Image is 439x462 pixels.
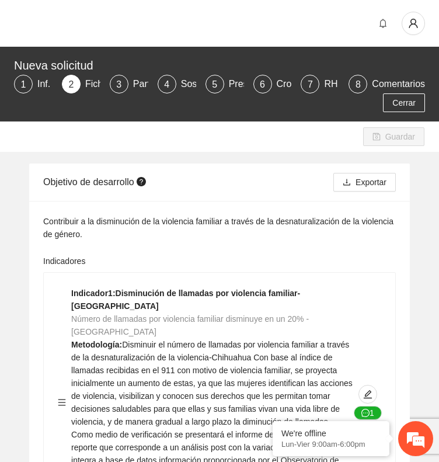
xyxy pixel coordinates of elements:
div: 1Inf. General [14,75,53,93]
button: message1 [354,406,382,420]
div: Nueva solicitud [14,56,418,75]
span: download [343,178,351,187]
strong: Indicador 1 : Disminución de llamadas por violencia familiar- [GEOGRAPHIC_DATA] [71,289,300,311]
button: bell [374,14,392,33]
span: Objetivo de desarrollo [43,177,149,187]
div: 5Presupuesto [205,75,244,93]
span: message [361,409,370,418]
button: edit [358,385,377,404]
strong: Metodología: [71,340,122,349]
div: Participantes [133,75,197,93]
div: RH y Consultores [324,75,406,93]
span: Cerrar [392,96,416,109]
div: Contribuir a la disminución de la violencia familiar a través de la desnaturalización de la viole... [43,215,396,241]
div: Sostenibilidad [181,75,249,93]
button: downloadExportar [333,173,396,192]
span: 5 [212,79,217,89]
span: 4 [164,79,169,89]
span: 7 [308,79,313,89]
div: 8Comentarios [349,75,425,93]
span: bell [374,19,392,28]
div: Ficha T [85,75,126,93]
button: Cerrar [383,93,425,112]
div: Comentarios [372,75,425,93]
span: 6 [260,79,265,89]
div: Presupuesto [229,75,291,93]
span: 1 [21,79,26,89]
div: 2Ficha T [62,75,100,93]
span: 3 [116,79,121,89]
span: edit [359,390,377,399]
span: menu [58,398,66,407]
div: 6Cronograma [253,75,292,93]
span: user [402,18,424,29]
div: Inf. General [37,75,96,93]
p: Lun-Vier 9:00am-6:00pm [281,440,381,449]
span: Número de llamadas por violencia familiar disminuye en un 20% -[GEOGRAPHIC_DATA] [71,314,309,336]
button: user [402,12,425,35]
div: We're offline [281,429,381,438]
div: Cronograma [277,75,338,93]
div: 3Participantes [110,75,148,93]
span: Exportar [356,176,386,189]
div: 7RH y Consultores [301,75,339,93]
button: saveGuardar [363,127,424,146]
span: question-circle [137,177,146,186]
div: 4Sostenibilidad [158,75,196,93]
span: 2 [68,79,74,89]
label: Indicadores [43,255,85,268]
span: 8 [356,79,361,89]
